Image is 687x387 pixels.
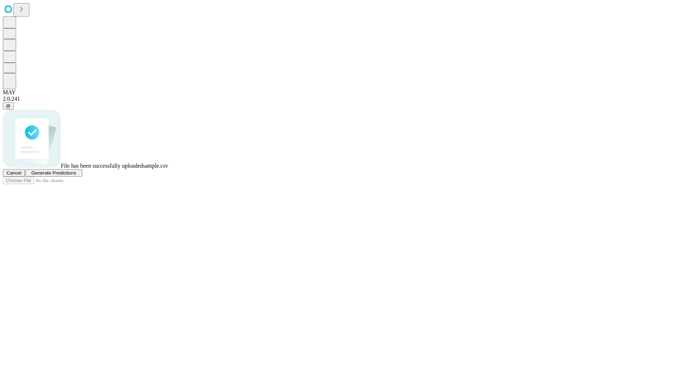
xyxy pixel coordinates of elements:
span: File has been successfully uploaded [61,163,143,169]
button: Cancel [3,169,25,177]
span: sample.csv [143,163,168,169]
span: @ [6,103,11,109]
span: Cancel [6,170,21,176]
div: 2.0.241 [3,96,684,102]
span: Generate Predictions [31,170,76,176]
button: @ [3,102,14,110]
button: Generate Predictions [25,169,82,177]
div: MAY [3,89,684,96]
